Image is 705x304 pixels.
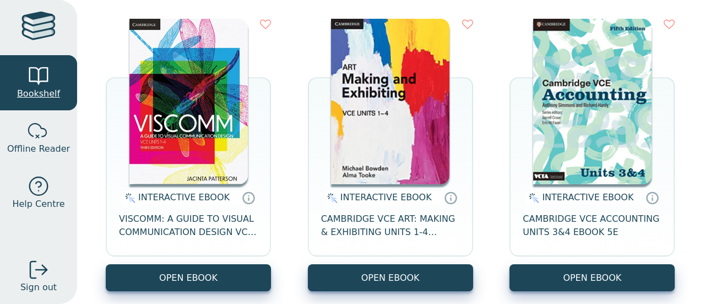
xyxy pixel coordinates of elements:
span: Bookshelf [17,87,60,100]
span: INTERACTIVE EBOOK [138,192,230,202]
span: INTERACTIVE EBOOK [542,192,633,202]
img: interactive.svg [525,191,539,205]
a: Interactive eBooks are accessed online via the publisher’s portal. They contain interactive resou... [646,191,659,204]
span: Sign out [20,281,57,294]
a: Interactive eBooks are accessed online via the publisher’s portal. They contain interactive resou... [444,191,457,204]
span: Offline Reader [7,142,70,156]
button: OPEN EBOOK [106,264,271,291]
button: OPEN EBOOK [308,264,473,291]
a: Interactive eBooks are accessed online via the publisher’s portal. They contain interactive resou... [242,191,255,204]
button: OPEN EBOOK [509,264,675,291]
span: Help Centre [12,198,64,211]
img: ede12fe2-4d5f-4f53-af66-d6bf50eea567.jpg [331,19,449,184]
span: INTERACTIVE EBOOK [340,192,432,202]
span: CAMBRIDGE VCE ART: MAKING & EXHIBITING UNITS 1-4 EBOOK [321,212,460,239]
img: bab7d975-5677-47cd-93a9-ba0f992ad8ba.png [129,19,248,184]
img: interactive.svg [122,191,135,205]
img: 9b943811-b23c-464a-9ad8-56760a92c0c1.png [533,19,652,184]
span: VISCOMM: A GUIDE TO VISUAL COMMUNICATION DESIGN VCE UNITS 1-4 EBOOK 3E [119,212,258,239]
span: CAMBRIDGE VCE ACCOUNTING UNITS 3&4 EBOOK 5E [523,212,661,239]
img: interactive.svg [324,191,338,205]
